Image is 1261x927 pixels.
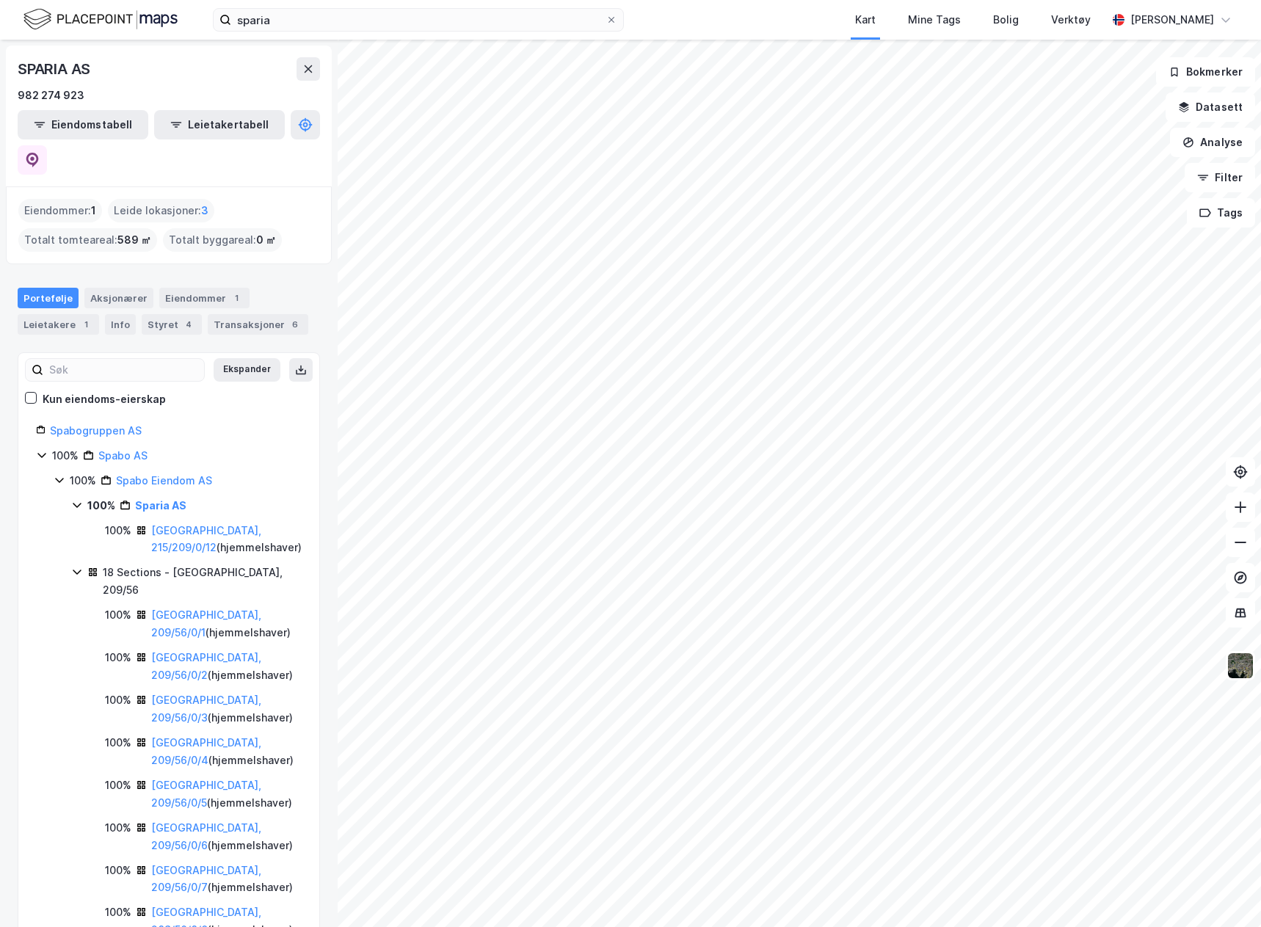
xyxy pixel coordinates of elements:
div: 100% [105,691,131,709]
div: Eiendommer : [18,199,102,222]
div: 18 Sections - [GEOGRAPHIC_DATA], 209/56 [103,564,302,599]
a: [GEOGRAPHIC_DATA], 209/56/0/5 [151,779,261,809]
div: SPARIA AS [18,57,93,81]
div: ( hjemmelshaver ) [151,734,302,769]
button: Datasett [1166,92,1255,122]
a: Spabo Eiendom AS [116,474,212,487]
div: 982 274 923 [18,87,84,104]
span: 3 [201,202,208,219]
input: Søk på adresse, matrikkel, gårdeiere, leietakere eller personer [231,9,606,31]
div: Mine Tags [908,11,961,29]
div: ( hjemmelshaver ) [151,522,302,557]
a: [GEOGRAPHIC_DATA], 209/56/0/7 [151,864,261,894]
div: 100% [105,862,131,879]
div: 6 [288,317,302,332]
div: Leietakere [18,314,99,335]
input: Søk [43,359,204,381]
div: Aksjonærer [84,288,153,308]
button: Analyse [1170,128,1255,157]
div: Kontrollprogram for chat [1188,857,1261,927]
div: Verktøy [1051,11,1091,29]
button: Tags [1187,198,1255,228]
button: Eiendomstabell [18,110,148,139]
div: [PERSON_NAME] [1130,11,1214,29]
span: 589 ㎡ [117,231,151,249]
div: 100% [105,522,131,539]
div: 4 [181,317,196,332]
div: Transaksjoner [208,314,308,335]
div: Styret [142,314,202,335]
div: ( hjemmelshaver ) [151,691,302,727]
div: Kun eiendoms-eierskap [43,390,166,408]
div: ( hjemmelshaver ) [151,649,302,684]
div: Eiendommer [159,288,250,308]
div: Bolig [993,11,1019,29]
button: Ekspander [214,358,280,382]
div: 100% [105,819,131,837]
div: 100% [105,606,131,624]
a: [GEOGRAPHIC_DATA], 209/56/0/4 [151,736,261,766]
div: ( hjemmelshaver ) [151,777,302,812]
span: 1 [91,202,96,219]
div: Totalt tomteareal : [18,228,157,252]
button: Leietakertabell [154,110,285,139]
div: 100% [52,447,79,465]
div: Info [105,314,136,335]
a: [GEOGRAPHIC_DATA], 209/56/0/3 [151,694,261,724]
a: [GEOGRAPHIC_DATA], 209/56/0/6 [151,821,261,851]
div: ( hjemmelshaver ) [151,862,302,897]
div: Totalt byggareal : [163,228,282,252]
div: 100% [87,497,115,515]
a: Sparia AS [135,499,186,512]
a: [GEOGRAPHIC_DATA], 215/209/0/12 [151,524,261,554]
div: 100% [105,734,131,752]
a: [GEOGRAPHIC_DATA], 209/56/0/1 [151,608,261,639]
div: ( hjemmelshaver ) [151,819,302,854]
div: 100% [105,904,131,921]
a: Spabo AS [98,449,148,462]
div: 1 [79,317,93,332]
button: Bokmerker [1156,57,1255,87]
div: 100% [105,777,131,794]
div: 1 [229,291,244,305]
button: Filter [1185,163,1255,192]
div: ( hjemmelshaver ) [151,606,302,641]
span: 0 ㎡ [256,231,276,249]
img: logo.f888ab2527a4732fd821a326f86c7f29.svg [23,7,178,32]
div: Kart [855,11,876,29]
div: 100% [105,649,131,666]
div: Leide lokasjoner : [108,199,214,222]
div: 100% [70,472,96,490]
img: 9k= [1227,652,1254,680]
iframe: Chat Widget [1188,857,1261,927]
a: [GEOGRAPHIC_DATA], 209/56/0/2 [151,651,261,681]
div: Portefølje [18,288,79,308]
a: Spabogruppen AS [50,424,142,437]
